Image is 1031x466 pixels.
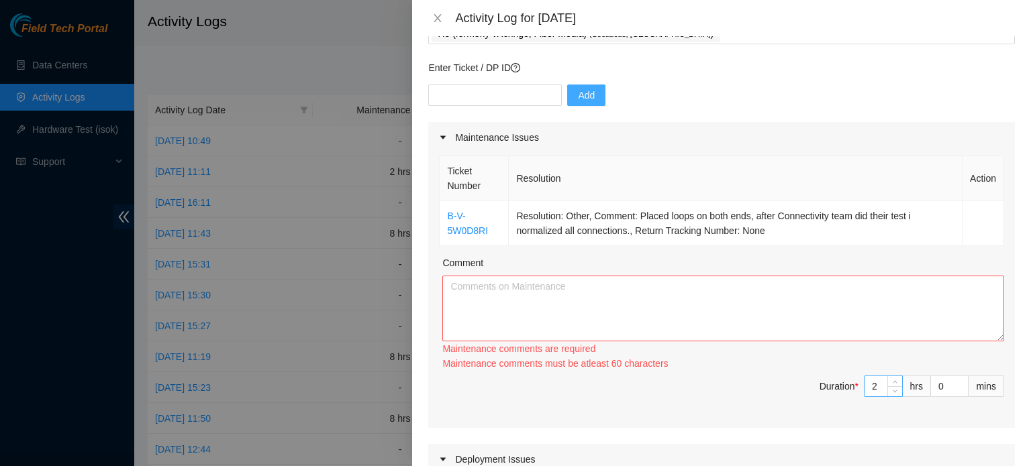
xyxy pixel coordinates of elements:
[509,201,963,246] td: Resolution: Other, Comment: Placed loops on both ends, after Connectivity team did their test i n...
[891,388,899,396] span: down
[428,122,1015,153] div: Maintenance Issues
[428,60,1015,75] p: Enter Ticket / DP ID
[578,88,595,103] span: Add
[442,341,1004,356] div: Maintenance comments are required
[432,13,443,23] span: close
[509,156,963,201] th: Resolution
[820,379,858,394] div: Duration
[963,156,1004,201] th: Action
[439,455,447,463] span: caret-right
[428,12,447,25] button: Close
[887,376,902,386] span: Increase Value
[447,211,488,236] a: B-V-5W0D8RI
[887,386,902,396] span: Decrease Value
[455,11,1015,25] div: Activity Log for [DATE]
[969,375,1004,397] div: mins
[903,375,931,397] div: hrs
[567,84,605,106] button: Add
[511,63,520,72] span: question-circle
[442,276,1004,341] textarea: Comment
[439,133,447,141] span: caret-right
[442,356,1004,371] div: Maintenance comments must be atleast 60 characters
[891,377,899,386] span: up
[440,156,509,201] th: Ticket Number
[442,255,483,270] label: Comment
